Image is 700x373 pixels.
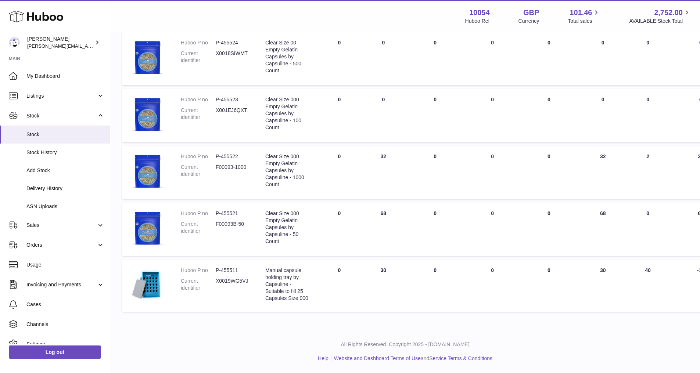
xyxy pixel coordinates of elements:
[181,210,216,217] dt: Huboo P no
[629,18,691,25] span: AVAILABLE Stock Total
[405,32,465,85] td: 0
[361,203,405,256] td: 68
[548,210,550,216] span: 0
[548,97,550,102] span: 0
[361,32,405,85] td: 0
[405,89,465,142] td: 0
[578,32,628,85] td: 0
[181,96,216,103] dt: Huboo P no
[628,203,668,256] td: 0
[469,8,490,18] strong: 10054
[548,267,550,273] span: 0
[578,203,628,256] td: 68
[317,260,361,312] td: 0
[26,203,104,210] span: ASN Uploads
[465,146,520,199] td: 0
[548,153,550,159] span: 0
[465,32,520,85] td: 0
[216,267,251,274] dd: P-455511
[9,37,20,48] img: luz@capsuline.com
[26,167,104,174] span: Add Stock
[26,149,104,156] span: Stock History
[628,146,668,199] td: 2
[216,221,251,235] dd: F00093B-50
[129,153,166,190] img: product image
[578,146,628,199] td: 32
[465,89,520,142] td: 0
[317,89,361,142] td: 0
[181,39,216,46] dt: Huboo P no
[181,164,216,178] dt: Current identifier
[216,96,251,103] dd: P-455523
[216,50,251,64] dd: X0018SIWMT
[26,222,97,229] span: Sales
[265,96,310,131] div: Clear Size 000 Empty Gelatin Capsules by Capsuline - 100 Count
[216,153,251,160] dd: P-455522
[181,107,216,121] dt: Current identifier
[629,8,691,25] a: 2,752.00 AVAILABLE Stock Total
[27,43,147,49] span: [PERSON_NAME][EMAIL_ADDRESS][DOMAIN_NAME]
[518,18,539,25] div: Currency
[465,260,520,312] td: 0
[568,18,600,25] span: Total sales
[26,185,104,192] span: Delivery History
[216,164,251,178] dd: F00093-1000
[570,8,592,18] span: 101.46
[26,301,104,308] span: Cases
[405,203,465,256] td: 0
[181,153,216,160] dt: Huboo P no
[9,345,101,359] a: Log out
[216,39,251,46] dd: P-455524
[26,112,97,119] span: Stock
[465,18,490,25] div: Huboo Ref
[181,267,216,274] dt: Huboo P no
[116,341,694,348] p: All Rights Reserved. Copyright 2025 - [DOMAIN_NAME]
[181,50,216,64] dt: Current identifier
[216,278,251,291] dd: X0019WG5VJ
[548,40,550,46] span: 0
[265,39,310,74] div: Clear Size 00 Empty Gelatin Capsules by Capsuline - 500 Count
[265,153,310,188] div: Clear Size 000 Empty Gelatin Capsules by Capsuline - 1000 Count
[405,146,465,199] td: 0
[317,146,361,199] td: 0
[578,89,628,142] td: 0
[129,210,166,247] img: product image
[628,260,668,312] td: 40
[654,8,683,18] span: 2,752.00
[429,355,492,361] a: Service Terms & Conditions
[26,93,97,99] span: Listings
[26,73,104,80] span: My Dashboard
[265,210,310,245] div: Clear Size 000 Empty Gelatin Capsules by Capsuline - 50 Count
[129,39,166,76] img: product image
[216,107,251,121] dd: X001EJ6QXT
[361,146,405,199] td: 32
[361,89,405,142] td: 0
[181,278,216,291] dt: Current identifier
[334,355,421,361] a: Website and Dashboard Terms of Use
[129,96,166,133] img: product image
[317,32,361,85] td: 0
[26,281,97,288] span: Invoicing and Payments
[523,8,539,18] strong: GBP
[405,260,465,312] td: 0
[578,260,628,312] td: 30
[181,221,216,235] dt: Current identifier
[26,131,104,138] span: Stock
[27,36,93,50] div: [PERSON_NAME]
[26,242,97,249] span: Orders
[26,341,104,348] span: Settings
[628,32,668,85] td: 0
[331,355,492,362] li: and
[568,8,600,25] a: 101.46 Total sales
[26,321,104,328] span: Channels
[216,210,251,217] dd: P-455521
[26,261,104,268] span: Usage
[361,260,405,312] td: 30
[628,89,668,142] td: 0
[129,267,166,303] img: product image
[318,355,329,361] a: Help
[465,203,520,256] td: 0
[265,267,310,301] div: Manual capsule holding tray by Capsuline - Suitable to fill 25 Capsules Size 000
[317,203,361,256] td: 0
